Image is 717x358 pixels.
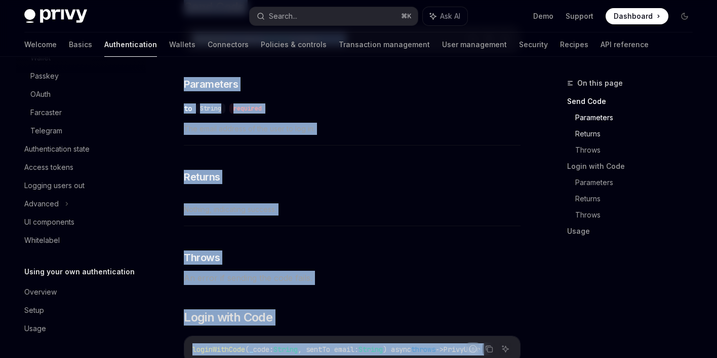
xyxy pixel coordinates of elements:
[30,70,59,82] div: Passkey
[16,319,146,338] a: Usage
[16,140,146,158] a: Authentication state
[24,323,46,335] div: Usage
[24,161,73,173] div: Access tokens
[24,216,74,228] div: UI components
[184,203,521,216] span: Nothing, indicating success.
[245,345,249,354] span: (
[184,309,272,326] span: Login with Code
[575,207,701,223] a: Throws
[577,77,623,89] span: On this page
[606,8,668,24] a: Dashboard
[192,345,245,354] span: loginWithCode
[411,345,435,354] span: throws
[16,103,146,122] a: Farcaster
[566,11,593,21] a: Support
[567,93,701,110] a: Send Code
[208,32,249,57] a: Connectors
[24,234,60,246] div: Whitelabel
[676,8,693,24] button: Toggle dark mode
[30,88,51,100] div: OAuth
[298,345,354,354] span: , sentTo email
[575,174,701,191] a: Parameters
[533,11,553,21] a: Demo
[184,250,220,265] span: Throws
[184,170,220,184] span: Returns
[339,32,430,57] a: Transaction management
[358,345,383,354] span: String
[229,103,266,114] div: required
[24,143,90,155] div: Authentication state
[575,191,701,207] a: Returns
[169,32,195,57] a: Wallets
[184,103,192,114] div: to
[16,158,146,176] a: Access tokens
[401,12,412,20] span: ⌘ K
[69,32,92,57] a: Basics
[104,32,157,57] a: Authentication
[184,271,521,285] span: An error if sending the code fails.
[16,176,146,195] a: Logging users out
[249,345,253,354] span: _
[440,11,460,21] span: Ask AI
[184,123,521,135] span: The email address of the user to log in.
[24,9,87,23] img: dark logo
[16,231,146,249] a: Whitelabel
[269,10,297,22] div: Search...
[16,283,146,301] a: Overview
[16,67,146,85] a: Passkey
[250,7,417,25] button: Search...⌘K
[560,32,588,57] a: Recipes
[253,345,269,354] span: code
[575,126,701,142] a: Returns
[24,266,135,278] h5: Using your own authentication
[200,104,221,113] span: String
[16,301,146,319] a: Setup
[24,286,57,298] div: Overview
[575,110,701,126] a: Parameters
[483,342,496,355] button: Copy the contents from the code block
[466,342,480,355] button: Report incorrect code
[269,345,273,354] span: :
[273,345,298,354] span: String
[575,142,701,158] a: Throws
[435,345,444,354] span: ->
[24,180,85,192] div: Logging users out
[499,342,512,355] button: Ask AI
[16,122,146,140] a: Telegram
[601,32,649,57] a: API reference
[261,32,327,57] a: Policies & controls
[354,345,358,354] span: :
[24,304,44,316] div: Setup
[24,198,59,210] div: Advanced
[442,32,507,57] a: User management
[30,106,62,119] div: Farcaster
[614,11,653,21] span: Dashboard
[383,345,411,354] span: ) async
[24,32,57,57] a: Welcome
[519,32,548,57] a: Security
[16,213,146,231] a: UI components
[567,158,701,174] a: Login with Code
[444,345,480,354] span: PrivyUser
[567,223,701,239] a: Usage
[16,85,146,103] a: OAuth
[184,77,238,91] span: Parameters
[30,125,62,137] div: Telegram
[423,7,467,25] button: Ask AI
